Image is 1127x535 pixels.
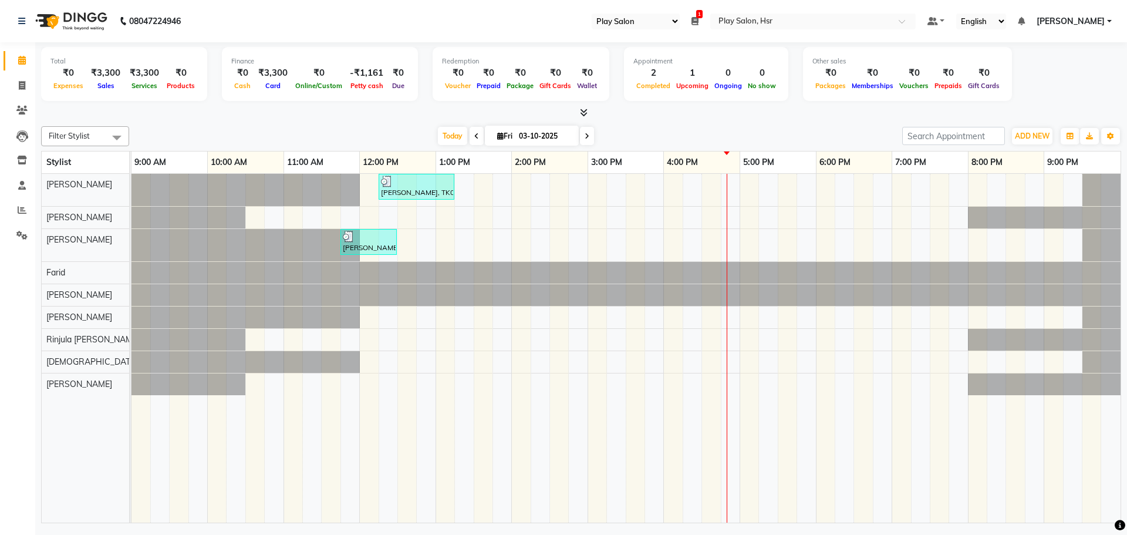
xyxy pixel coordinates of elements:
[816,154,853,171] a: 6:00 PM
[50,56,198,66] div: Total
[902,127,1005,145] input: Search Appointment
[46,356,204,367] span: [DEMOGRAPHIC_DATA][PERSON_NAME]
[442,66,474,80] div: ₹0
[673,66,711,80] div: 1
[125,66,164,80] div: ₹3,300
[360,154,401,171] a: 12:00 PM
[46,379,112,389] span: [PERSON_NAME]
[512,154,549,171] a: 2:00 PM
[292,82,345,90] span: Online/Custom
[932,66,965,80] div: ₹0
[292,66,345,80] div: ₹0
[347,82,386,90] span: Petty cash
[745,66,779,80] div: 0
[380,176,453,198] div: [PERSON_NAME], TK03, 12:15 PM-01:15 PM, Hair Cut [DEMOGRAPHIC_DATA] (Head Stylist)
[1015,132,1050,140] span: ADD NEW
[664,154,701,171] a: 4:00 PM
[633,56,779,66] div: Appointment
[46,312,112,322] span: [PERSON_NAME]
[965,66,1003,80] div: ₹0
[969,154,1005,171] a: 8:00 PM
[164,82,198,90] span: Products
[86,66,125,80] div: ₹3,300
[588,154,625,171] a: 3:00 PM
[30,5,110,38] img: logo
[231,82,254,90] span: Cash
[129,5,181,38] b: 08047224946
[932,82,965,90] span: Prepaids
[474,66,504,80] div: ₹0
[442,56,600,66] div: Redemption
[1044,154,1081,171] a: 9:00 PM
[536,66,574,80] div: ₹0
[849,82,896,90] span: Memberships
[284,154,326,171] a: 11:00 AM
[849,66,896,80] div: ₹0
[46,179,112,190] span: [PERSON_NAME]
[740,154,777,171] a: 5:00 PM
[574,82,600,90] span: Wallet
[696,10,703,18] span: 1
[745,82,779,90] span: No show
[46,234,112,245] span: [PERSON_NAME]
[965,82,1003,90] span: Gift Cards
[515,127,574,145] input: 2025-10-03
[46,334,140,345] span: Rinjula [PERSON_NAME]
[46,212,112,223] span: [PERSON_NAME]
[46,157,71,167] span: Stylist
[131,154,169,171] a: 9:00 AM
[711,82,745,90] span: Ongoing
[633,66,673,80] div: 2
[1037,15,1105,28] span: [PERSON_NAME]
[164,66,198,80] div: ₹0
[388,66,409,80] div: ₹0
[574,66,600,80] div: ₹0
[49,131,90,140] span: Filter Stylist
[436,154,473,171] a: 1:00 PM
[442,82,474,90] span: Voucher
[633,82,673,90] span: Completed
[812,66,849,80] div: ₹0
[438,127,467,145] span: Today
[389,82,407,90] span: Due
[46,267,65,278] span: Farid
[673,82,711,90] span: Upcoming
[711,66,745,80] div: 0
[262,82,284,90] span: Card
[345,66,388,80] div: -₹1,161
[896,82,932,90] span: Vouchers
[254,66,292,80] div: ₹3,300
[231,56,409,66] div: Finance
[812,82,849,90] span: Packages
[812,56,1003,66] div: Other sales
[691,16,699,26] a: 1
[129,82,160,90] span: Services
[494,132,515,140] span: Fri
[231,66,254,80] div: ₹0
[95,82,117,90] span: Sales
[504,66,536,80] div: ₹0
[892,154,929,171] a: 7:00 PM
[342,231,396,253] div: [PERSON_NAME], TK01, 11:45 AM-12:30 PM, Hair Cut Men (Stylist)
[896,66,932,80] div: ₹0
[536,82,574,90] span: Gift Cards
[1012,128,1052,144] button: ADD NEW
[50,66,86,80] div: ₹0
[474,82,504,90] span: Prepaid
[504,82,536,90] span: Package
[50,82,86,90] span: Expenses
[208,154,250,171] a: 10:00 AM
[46,290,112,300] span: [PERSON_NAME]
